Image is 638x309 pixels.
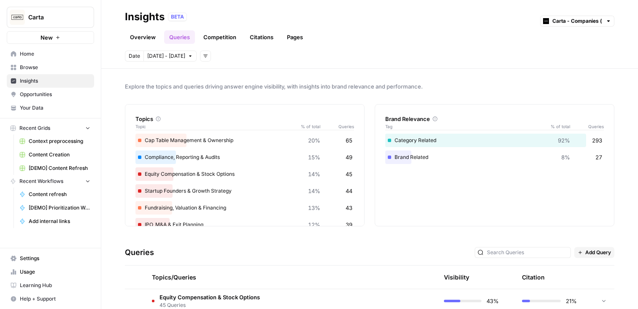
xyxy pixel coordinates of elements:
input: Carta - Companies (cap table) [552,17,602,25]
span: 12% [308,220,320,229]
span: [DEMO] Content Refresh [29,164,90,172]
div: Category Related [385,134,604,147]
span: 65 [346,136,352,145]
a: Pages [282,30,308,44]
a: [DEMO] Content Refresh [16,161,94,175]
a: Add internal links [16,215,94,228]
button: Workspace: Carta [7,7,94,28]
a: Context preprocessing [16,134,94,148]
button: Recent Workflows [7,175,94,188]
span: Browse [20,64,90,71]
a: Queries [164,30,195,44]
span: 27 [595,153,602,161]
span: 39 [346,220,352,229]
span: Context preprocessing [29,137,90,145]
a: Browse [7,61,94,74]
span: Recent Workflows [19,177,63,185]
a: [DEMO] Prioritization Workflow for creation [16,201,94,215]
span: Date [129,52,140,60]
span: Carta [28,13,79,21]
input: Search Queries [487,248,568,257]
span: Topic [135,123,295,130]
div: Brand Related [385,150,604,164]
a: Content Creation [16,148,94,161]
span: 45 Queries [159,301,260,309]
h3: Queries [125,247,154,258]
span: Opportunities [20,91,90,98]
span: Usage [20,268,90,276]
span: 14% [308,170,320,178]
span: Home [20,50,90,58]
div: Insights [125,10,165,24]
span: 20% [308,136,320,145]
a: Content refresh [16,188,94,201]
span: Your Data [20,104,90,112]
button: Add Query [574,247,614,258]
span: 44 [346,187,352,195]
span: 14% [308,187,320,195]
span: Content refresh [29,191,90,198]
span: Explore the topics and queries driving answer engine visibility, with insights into brand relevan... [125,82,614,91]
span: 43 [346,204,352,212]
a: Insights [7,74,94,88]
a: Home [7,47,94,61]
span: [DATE] - [DATE] [147,52,185,60]
span: % of total [545,123,570,130]
span: 15% [308,153,320,161]
div: Equity Compensation & Stock Options [135,167,354,181]
span: 92% [558,136,570,145]
span: 49 [346,153,352,161]
a: Opportunities [7,88,94,101]
span: Queries [570,123,604,130]
div: Fundraising, Valuation & Financing [135,201,354,215]
a: Competition [198,30,241,44]
a: Settings [7,252,94,265]
div: IPO, M&A & Exit Planning [135,218,354,231]
a: Citations [245,30,278,44]
span: 293 [592,136,602,145]
span: 8% [561,153,570,161]
span: [DEMO] Prioritization Workflow for creation [29,204,90,212]
div: Startup Founders & Growth Strategy [135,184,354,198]
span: 21% [566,297,577,305]
span: Recent Grids [19,124,50,132]
span: Equity Compensation & Stock Options [159,293,260,301]
button: Help + Support [7,292,94,306]
img: Carta Logo [10,10,25,25]
div: BETA [168,13,187,21]
div: Topics [135,115,354,123]
span: % of total [295,123,320,130]
div: Citation [522,266,545,289]
button: New [7,31,94,44]
span: New [41,33,53,42]
div: Cap Table Management & Ownership [135,134,354,147]
span: Insights [20,77,90,85]
span: 43% [487,297,499,305]
span: Queries [320,123,354,130]
button: [DATE] - [DATE] [143,51,197,62]
div: Brand Relevance [385,115,604,123]
span: Tag [385,123,545,130]
div: Visibility [444,273,469,282]
a: Overview [125,30,161,44]
span: 45 [346,170,352,178]
a: Your Data [7,101,94,115]
span: Learning Hub [20,282,90,289]
span: Content Creation [29,151,90,159]
button: Recent Grids [7,122,94,134]
span: 13% [308,204,320,212]
span: Settings [20,255,90,262]
a: Learning Hub [7,279,94,292]
div: Compliance, Reporting & Audits [135,150,354,164]
span: Add internal links [29,218,90,225]
span: Add Query [585,249,611,256]
div: Topics/Queries [152,266,350,289]
a: Usage [7,265,94,279]
span: Help + Support [20,295,90,303]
